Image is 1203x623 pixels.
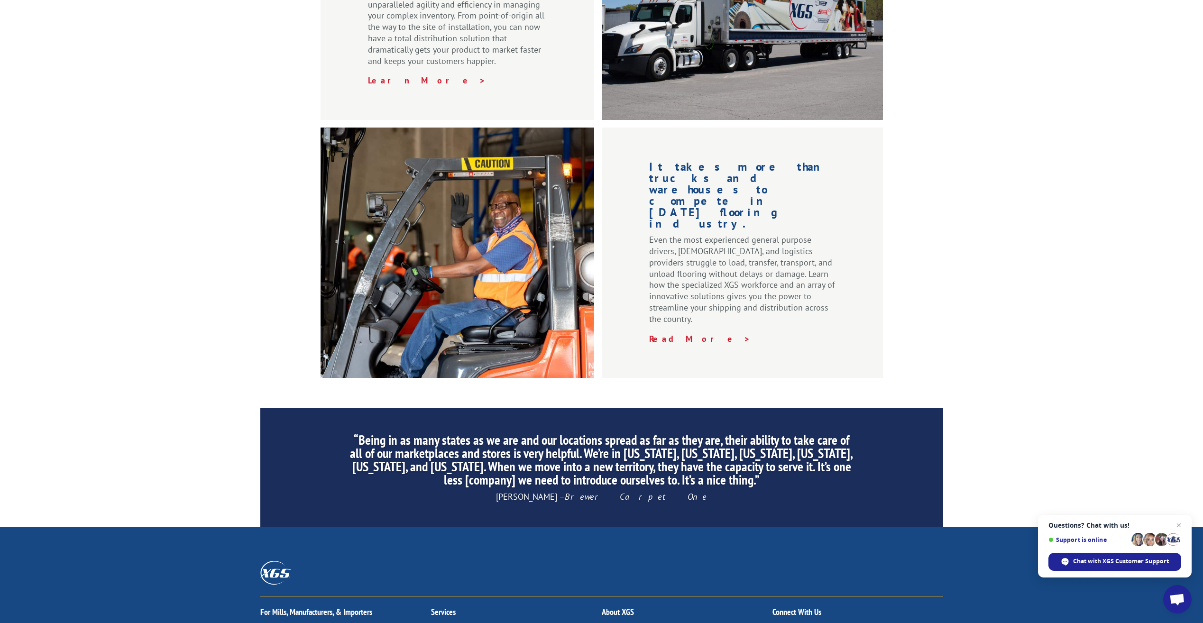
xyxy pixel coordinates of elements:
[349,433,854,491] h2: “Being in as many states as we are and our locations spread as far as they are, their ability to ...
[565,491,707,502] em: Brewer Carpet One
[1048,553,1181,571] span: Chat with XGS Customer Support
[368,75,486,86] a: Learn More >
[260,561,291,584] img: XGS_Logos_ALL_2024_All_White
[1163,585,1192,614] a: Open chat
[1048,536,1128,543] span: Support is online
[496,491,707,502] span: [PERSON_NAME] –
[772,608,943,621] h2: Connect With Us
[602,606,634,617] a: About XGS
[431,606,456,617] a: Services
[1048,522,1181,529] span: Questions? Chat with us!
[649,333,751,344] a: Read More >
[649,161,836,234] h1: It takes more than trucks and warehouses to compete in [DATE] flooring industry.
[649,234,836,333] p: Even the most experienced general purpose drivers, [DEMOGRAPHIC_DATA], and logistics providers st...
[260,606,372,617] a: For Mills, Manufacturers, & Importers
[1073,557,1169,566] span: Chat with XGS Customer Support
